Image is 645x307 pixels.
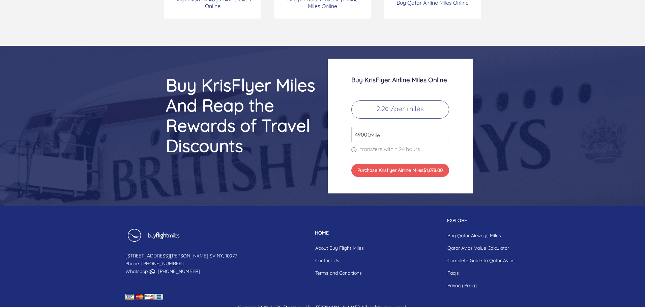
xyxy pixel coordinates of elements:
[150,269,155,274] img: whatsapp icon
[125,75,318,156] h2: Buy KrisFlyer Miles And Reap the Rewards of Travel Discounts
[442,254,520,267] a: Complete Guide to Qatar Avios
[442,217,520,224] p: EXPLORE
[367,131,380,139] span: Mile
[125,294,163,300] img: credit card icon
[158,268,200,274] a: [PHONE_NUMBER]
[310,267,369,279] a: Terms and Conditions
[442,267,520,279] a: Faq's
[310,254,369,267] a: Contact Us
[351,100,449,119] p: 2.2¢ /per miles
[141,260,184,267] a: [PHONE_NUMBER]
[442,242,520,254] a: Qatar Avios Value Calculator
[351,145,449,153] p: transfers within 24 hours
[442,229,520,242] a: Buy Qatar Airways Miles
[423,167,443,173] span: $1,078.00
[351,164,449,177] button: Purchase Krisflyer Airline Miles$1,078.00
[125,252,237,275] p: [STREET_ADDRESS][PERSON_NAME] SV NY, 10977 Phone : Whatsapp :
[310,242,369,254] a: About Buy Flight Miles
[125,228,181,247] img: Buy Flight Miles Footer Logo
[351,75,449,84] h3: Buy KrisFlyer Airline Miles Online
[310,229,369,237] p: HOME
[442,279,520,292] a: Privacy Policy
